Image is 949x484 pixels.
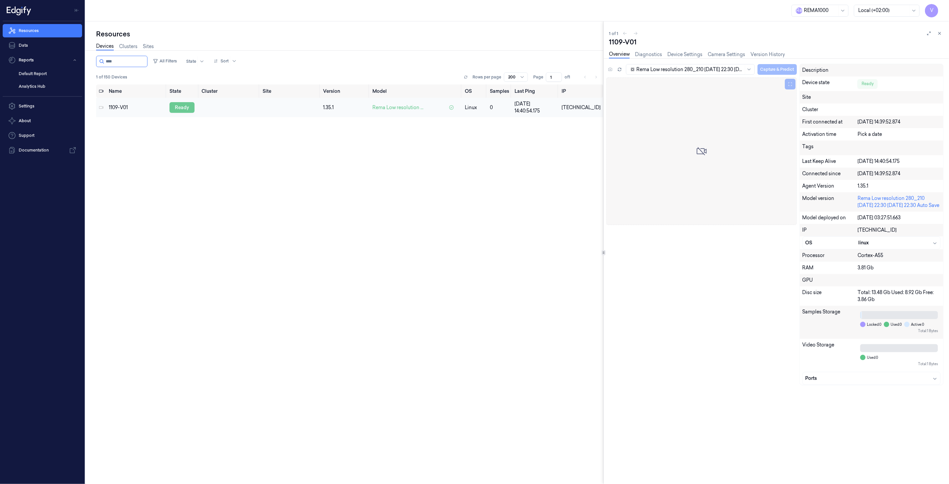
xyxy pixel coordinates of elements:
[109,104,164,111] div: 1109-V01
[635,51,662,58] a: Diagnostics
[803,143,858,153] div: Tags
[150,56,180,66] button: All Filters
[858,183,941,190] div: 1.35.1
[3,114,82,128] button: About
[119,43,137,50] a: Clusters
[803,227,858,234] div: IP
[472,74,501,80] p: Rows per page
[803,195,858,209] div: Model version
[803,264,858,271] div: RAM
[323,104,367,111] div: 1.35.1
[609,51,630,58] a: Overview
[860,361,938,367] div: Total: 1 Bytes
[858,289,941,303] div: Total: 13.48 Gb Used: 8.92 Gb Free: 3.86 Gb
[96,43,114,50] a: Devices
[559,84,603,98] th: IP
[803,106,941,113] div: Cluster
[3,129,82,142] a: Support
[96,29,603,39] div: Resources
[803,118,858,126] div: First connected at
[372,104,423,111] span: Rema Low resolution ...
[3,53,82,67] button: Reports
[667,51,702,58] a: Device Settings
[487,84,512,98] th: Samples
[143,43,154,50] a: Sites
[803,308,858,336] div: Samples Storage
[860,328,938,333] div: Total: 1 Bytes
[858,239,938,246] div: linux
[321,84,370,98] th: Version
[803,183,858,190] div: Agent Version
[512,84,559,98] th: Last Ping
[803,341,858,369] div: Video Storage
[803,131,858,138] div: Activation time
[3,39,82,52] a: Data
[96,74,127,80] span: 1 of 150 Devices
[803,252,858,259] div: Processor
[533,74,543,80] span: Page
[803,170,858,177] div: Connected since
[858,195,941,209] div: Rema Low resolution 280_210 [DATE] 22:30 [DATE] 22:30 Auto Save
[858,158,941,165] div: [DATE] 14:40:54.175
[803,237,940,249] button: OSlinux
[562,104,601,111] div: [TECHNICAL_ID]
[462,84,487,98] th: OS
[13,68,82,79] a: Default Report
[803,372,940,385] button: Ports
[3,99,82,113] a: Settings
[803,94,941,101] div: Site
[925,4,938,17] button: V
[170,102,195,113] div: ready
[515,100,556,114] div: [DATE] 14:40:54.175
[803,214,858,221] div: Model deployed on
[911,322,924,327] span: Active: 0
[803,67,858,74] div: Description
[13,81,82,92] a: Analytics Hub
[3,144,82,157] a: Documentation
[750,51,785,58] a: Version History
[565,74,575,80] span: of 1
[609,31,618,36] span: 1 of 1
[708,51,745,58] a: Camera Settings
[867,355,878,360] span: Used: 0
[465,104,485,111] p: linux
[858,252,941,259] div: Cortex-A55
[858,170,941,177] div: [DATE] 14:39:52.874
[490,104,509,111] div: 0
[806,375,938,382] div: Ports
[260,84,320,98] th: Site
[803,158,858,165] div: Last Keep Alive
[71,5,82,16] button: Toggle Navigation
[867,322,881,327] span: Locked: 0
[858,264,941,271] div: 3.81 Gb
[106,84,167,98] th: Name
[803,79,858,88] div: Device state
[581,72,601,82] nav: pagination
[858,118,941,126] div: [DATE] 14:39:52.874
[803,277,941,284] div: GPU
[891,322,902,327] span: Used: 0
[858,227,941,234] div: [TECHNICAL_ID]
[803,289,858,303] div: Disc size
[806,239,859,246] div: OS
[370,84,462,98] th: Model
[858,79,878,88] div: Ready
[199,84,260,98] th: Cluster
[858,214,941,221] div: [DATE] 03:27:51.663
[3,24,82,37] a: Resources
[609,37,944,47] div: 1109-V01
[858,131,882,137] span: Pick a date
[167,84,199,98] th: State
[796,7,803,14] span: R e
